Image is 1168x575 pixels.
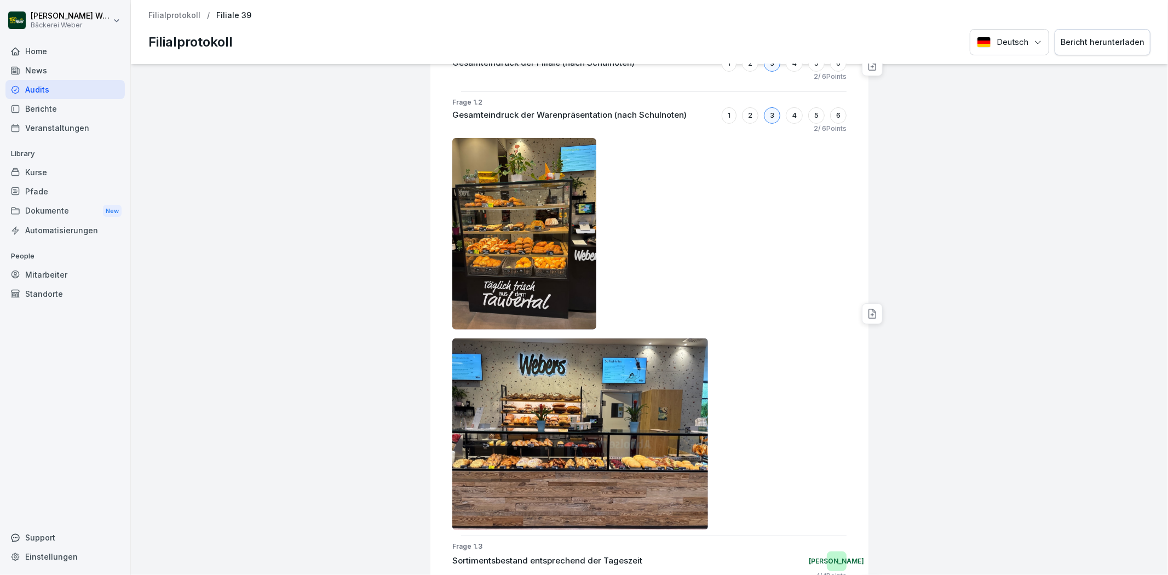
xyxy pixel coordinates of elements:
[830,107,847,124] div: 6
[5,182,125,201] a: Pfade
[722,107,737,124] div: 1
[814,72,847,82] p: 2 / 6 Points
[5,201,125,221] a: DokumenteNew
[452,338,708,530] img: scplfsaxwxj2gykk0dfjqljy.png
[452,97,847,107] p: Frage 1.2
[148,32,233,52] p: Filialprotokoll
[997,36,1028,49] p: Deutsch
[5,528,125,547] div: Support
[827,551,847,571] div: [PERSON_NAME]
[452,542,847,551] p: Frage 1.3
[1055,29,1150,56] button: Bericht herunterladen
[5,163,125,182] a: Kurse
[103,205,122,217] div: New
[31,21,111,29] p: Bäckerei Weber
[814,124,847,134] p: 2 / 6 Points
[742,107,758,124] div: 2
[764,107,780,124] div: 3
[5,221,125,240] a: Automatisierungen
[808,107,825,124] div: 5
[5,99,125,118] a: Berichte
[452,109,687,122] p: Gesamteindruck der Warenpräsentation (nach Schulnoten)
[1061,36,1144,48] div: Bericht herunterladen
[452,555,642,567] p: Sortimentsbestand entsprechend der Tageszeit
[5,248,125,265] p: People
[452,138,596,330] img: nhd8e6jcv8mqnj86kjlz7k0v.png
[216,11,251,20] p: Filiale 39
[5,547,125,566] a: Einstellungen
[5,284,125,303] a: Standorte
[5,265,125,284] a: Mitarbeiter
[148,11,200,20] a: Filialprotokoll
[31,12,111,21] p: [PERSON_NAME] Weber
[5,42,125,61] a: Home
[5,61,125,80] a: News
[5,201,125,221] div: Dokumente
[786,107,803,124] div: 4
[5,118,125,137] a: Veranstaltungen
[5,80,125,99] a: Audits
[207,11,210,20] p: /
[977,37,991,48] img: Deutsch
[5,145,125,163] p: Library
[970,29,1049,56] button: Language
